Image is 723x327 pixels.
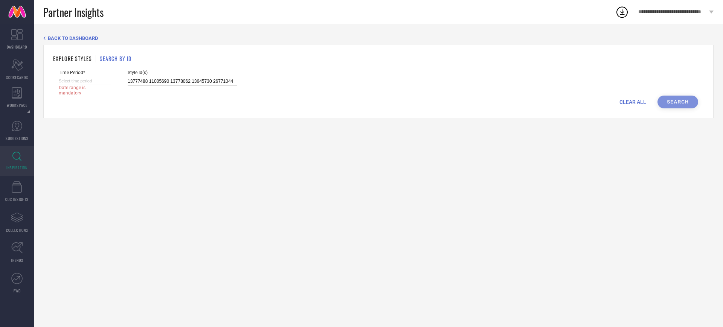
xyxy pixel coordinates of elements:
[14,288,21,294] span: FWD
[6,165,27,170] span: INSPIRATION
[5,196,29,202] span: CDC INSIGHTS
[100,55,131,62] h1: SEARCH BY ID
[59,77,111,85] input: Select time period
[11,257,23,263] span: TRENDS
[53,55,92,62] h1: EXPLORE STYLES
[59,70,111,75] span: Time Period*
[128,70,237,75] span: Style Id(s)
[59,85,104,96] span: Date range is mandatory
[6,227,28,233] span: COLLECTIONS
[7,44,27,50] span: DASHBOARD
[48,35,98,41] span: BACK TO DASHBOARD
[43,35,714,41] div: Back TO Dashboard
[43,5,104,20] span: Partner Insights
[6,75,28,80] span: SCORECARDS
[619,99,646,105] span: CLEAR ALL
[615,5,629,19] div: Open download list
[128,77,237,86] input: Enter comma separated style ids e.g. 12345, 67890
[6,135,29,141] span: SUGGESTIONS
[7,102,27,108] span: WORKSPACE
